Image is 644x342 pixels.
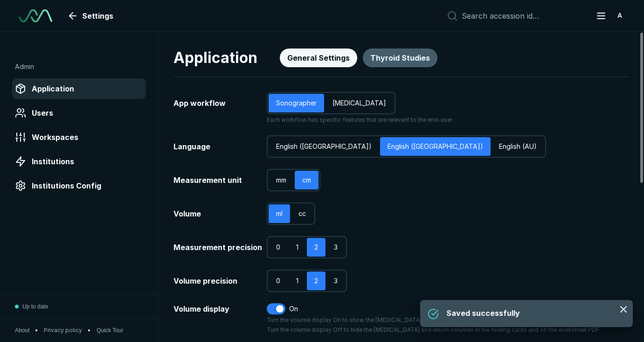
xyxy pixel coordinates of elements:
span: 0 [276,276,280,286]
span: Application [32,83,74,94]
span: 1 [296,242,298,252]
span: Users [32,107,53,119]
span: 1 [296,276,298,286]
a: Application [13,79,145,98]
span: cc [298,209,306,219]
span: mm [276,175,286,185]
span: Institutions [32,156,74,167]
a: See-Mode Logo [15,6,56,26]
span: Volume display [173,304,229,314]
span: A [617,11,622,21]
button: avatar-name [590,7,629,25]
span: [MEDICAL_DATA] [332,98,386,108]
img: See-Mode Logo [19,9,52,22]
span: Volume precision [173,276,237,286]
span: English (AU) [499,141,537,152]
span: 2 [314,276,318,286]
span: 2 [314,242,318,252]
span: • [88,326,91,335]
span: cm [302,175,311,185]
span: Admin [15,62,34,72]
a: Settings [63,7,119,25]
span: App workflow [173,98,226,108]
button: About [15,326,29,335]
a: Users [13,104,145,122]
span: Sonographer [276,98,317,108]
span: Up to date [22,302,48,311]
span: • [35,326,38,335]
span: Workspaces [32,132,78,143]
span: Measurement unit [173,175,242,185]
span: English ([GEOGRAPHIC_DATA]) [388,141,483,152]
span: Measurement precision [173,243,262,252]
button: General Settings [280,49,357,67]
span: 0 [276,242,280,252]
a: Institutions [13,152,145,171]
span: ml [276,209,283,219]
span: Institutions Config [32,180,101,191]
span: 3 [334,276,338,286]
div: avatar-name [612,8,627,23]
a: Workspaces [13,128,145,147]
span: Saved successfully [446,307,625,319]
button: Quick Tour [97,326,123,335]
span: On [289,304,298,314]
span: Application [173,47,257,69]
span: 3 [334,242,338,252]
button: Thyroid Studies [363,49,437,67]
span: English ([GEOGRAPHIC_DATA]) [276,141,372,152]
button: Up to date [15,295,48,318]
span: Volume [173,209,201,218]
a: Privacy policy [44,326,82,335]
input: Search accession id… [462,11,584,21]
span: Language [173,142,210,151]
a: Institutions Config [13,176,145,195]
span: Turn the volume display On to show the [MEDICAL_DATA] and lesion volumes in the finding cards and... [267,316,602,333]
span: Each workflow has specific features that are relevant to the end-user [267,116,452,123]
